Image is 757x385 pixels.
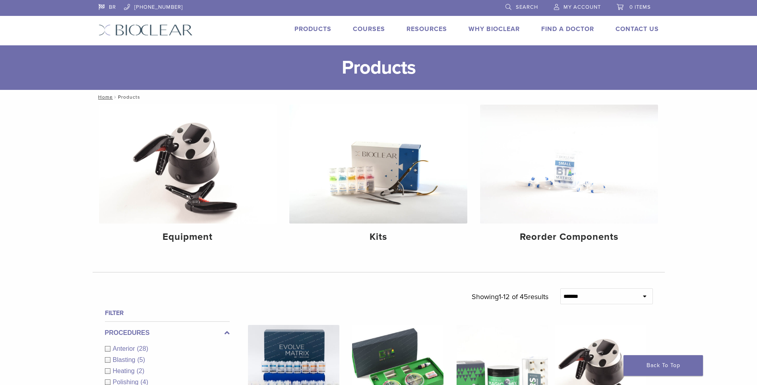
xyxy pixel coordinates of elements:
span: / [113,95,118,99]
img: Equipment [99,105,277,224]
img: Bioclear [99,24,193,36]
a: Back To Top [623,355,703,376]
span: Search [516,4,538,10]
a: Reorder Components [480,105,658,249]
h4: Filter [105,308,230,318]
img: Reorder Components [480,105,658,224]
span: Blasting [113,356,137,363]
h4: Reorder Components [486,230,652,244]
a: Kits [289,105,467,249]
a: Products [294,25,331,33]
a: Home [96,94,113,100]
span: (2) [137,367,145,374]
span: 0 items [629,4,651,10]
span: 1-12 of 45 [499,292,528,301]
h4: Kits [296,230,461,244]
span: Anterior [113,345,137,352]
a: Find A Doctor [541,25,594,33]
span: (28) [137,345,148,352]
a: Why Bioclear [469,25,520,33]
span: My Account [563,4,601,10]
a: Contact Us [616,25,659,33]
p: Showing results [472,288,548,305]
h4: Equipment [105,230,271,244]
span: Heating [113,367,137,374]
label: Procedures [105,328,230,338]
a: Courses [353,25,385,33]
nav: Products [93,90,665,104]
span: (5) [137,356,145,363]
a: Resources [407,25,447,33]
img: Kits [289,105,467,224]
a: Equipment [99,105,277,249]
